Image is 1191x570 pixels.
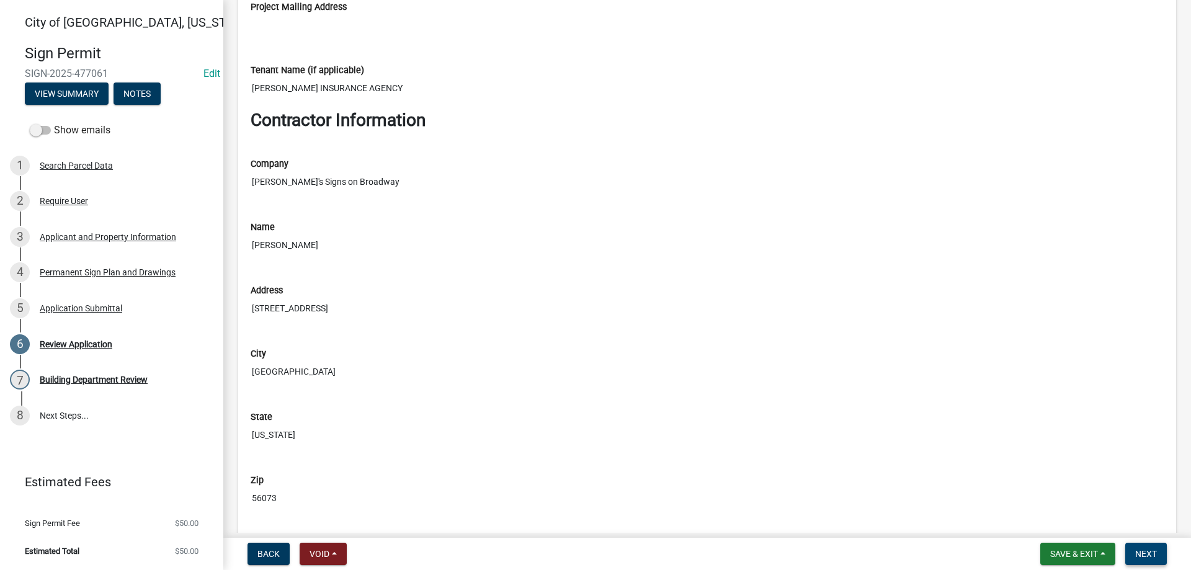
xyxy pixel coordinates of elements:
[251,350,266,358] label: City
[40,375,148,384] div: Building Department Review
[25,45,213,63] h4: Sign Permit
[25,68,198,79] span: SIGN-2025-477061
[40,340,112,349] div: Review Application
[203,68,220,79] a: Edit
[10,262,30,282] div: 4
[251,160,288,169] label: Company
[1040,543,1115,565] button: Save & Exit
[251,476,264,485] label: Zip
[1125,543,1167,565] button: Next
[40,161,113,170] div: Search Parcel Data
[257,549,280,559] span: Back
[10,406,30,425] div: 8
[114,89,161,99] wm-modal-confirm: Notes
[300,543,347,565] button: Void
[25,82,109,105] button: View Summary
[25,547,79,555] span: Estimated Total
[10,334,30,354] div: 6
[175,519,198,527] span: $50.00
[1135,549,1157,559] span: Next
[25,519,80,527] span: Sign Permit Fee
[175,547,198,555] span: $50.00
[40,197,88,205] div: Require User
[40,268,176,277] div: Permanent Sign Plan and Drawings
[251,287,283,295] label: Address
[310,549,329,559] span: Void
[114,82,161,105] button: Notes
[30,123,110,138] label: Show emails
[40,304,122,313] div: Application Submittal
[10,470,203,494] a: Estimated Fees
[25,89,109,99] wm-modal-confirm: Summary
[251,413,272,422] label: State
[10,370,30,390] div: 7
[248,543,290,565] button: Back
[10,298,30,318] div: 5
[1050,549,1098,559] span: Save & Exit
[10,227,30,247] div: 3
[251,110,426,130] strong: Contractor Information
[10,156,30,176] div: 1
[40,233,176,241] div: Applicant and Property Information
[10,191,30,211] div: 2
[251,223,275,232] label: Name
[203,68,220,79] wm-modal-confirm: Edit Application Number
[251,66,364,75] label: Tenant Name (if applicable)
[251,3,347,12] label: Project Mailing Address
[25,15,251,30] span: City of [GEOGRAPHIC_DATA], [US_STATE]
